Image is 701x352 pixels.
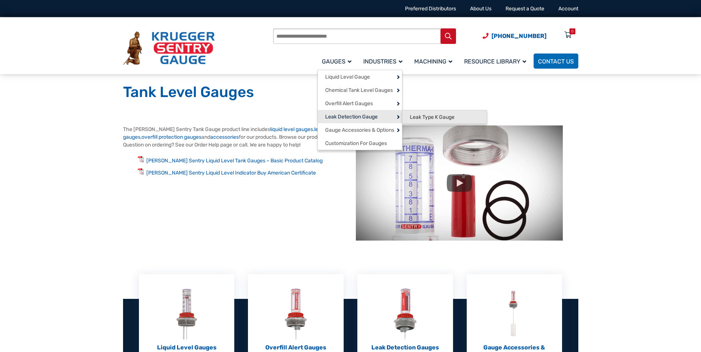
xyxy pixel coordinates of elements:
span: Customization For Gauges [325,140,387,147]
a: Machining [410,52,460,70]
a: Request a Quote [506,6,544,12]
span: Leak Detection Gauge [325,114,378,120]
a: overfill protection gauges [142,134,201,140]
a: Contact Us [534,54,578,69]
a: liquid level gauges [270,126,313,132]
a: accessories [210,134,239,140]
span: Gauges [322,58,351,65]
p: Liquid Level Gauges [148,343,225,352]
a: [PERSON_NAME] Sentry Liquid Level Indicator Buy American Certificate [146,170,316,176]
img: Liquid Level Gauges [175,289,198,339]
p: The [PERSON_NAME] Sentry Tank Gauge product line includes , , and for our products. Browse our pr... [123,125,345,149]
img: Tank Level Gauges [356,125,563,241]
a: Account [558,6,578,12]
span: Leak Type K Gauge [410,114,455,121]
a: Chemical Tank Level Gauges [318,83,402,97]
span: Gauge Accessories & Options [325,127,394,134]
img: Krueger Sentry Gauge [123,31,215,65]
a: Phone Number (920) 434-8860 [483,31,547,41]
a: Overfill Alert Gauges [318,97,402,110]
span: Machining [414,58,452,65]
span: Resource Library [464,58,526,65]
a: Resource Library [460,52,534,70]
a: Gauges [317,52,359,70]
p: Leak Detection Gauges [367,343,444,352]
p: Overfill Alert Gauges [257,343,334,352]
a: Liquid Level Gauge [318,70,402,83]
a: About Us [470,6,491,12]
a: Leak Type K Gauge [402,110,487,124]
img: Leak Detection Gauges [394,289,417,339]
img: Overfill Alert Gauges [284,289,307,339]
a: Customization For Gauges [318,137,402,150]
span: Contact Us [538,58,574,65]
span: Overfill Alert Gauges [325,100,373,107]
span: Industries [363,58,402,65]
a: Preferred Distributors [405,6,456,12]
a: [PERSON_NAME] Sentry Liquid Level Tank Gauges – Basic Product Catalog [146,158,323,164]
div: 0 [571,28,574,34]
a: Gauge Accessories & Options [318,123,402,137]
span: Liquid Level Gauge [325,74,370,80]
span: Chemical Tank Level Gauges [325,87,393,94]
h1: Tank Level Gauges [123,83,578,101]
img: Gauge Accessories & Options [503,289,526,339]
span: [PHONE_NUMBER] [491,32,547,39]
a: Industries [359,52,410,70]
a: Leak Detection Gauge [318,110,402,123]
